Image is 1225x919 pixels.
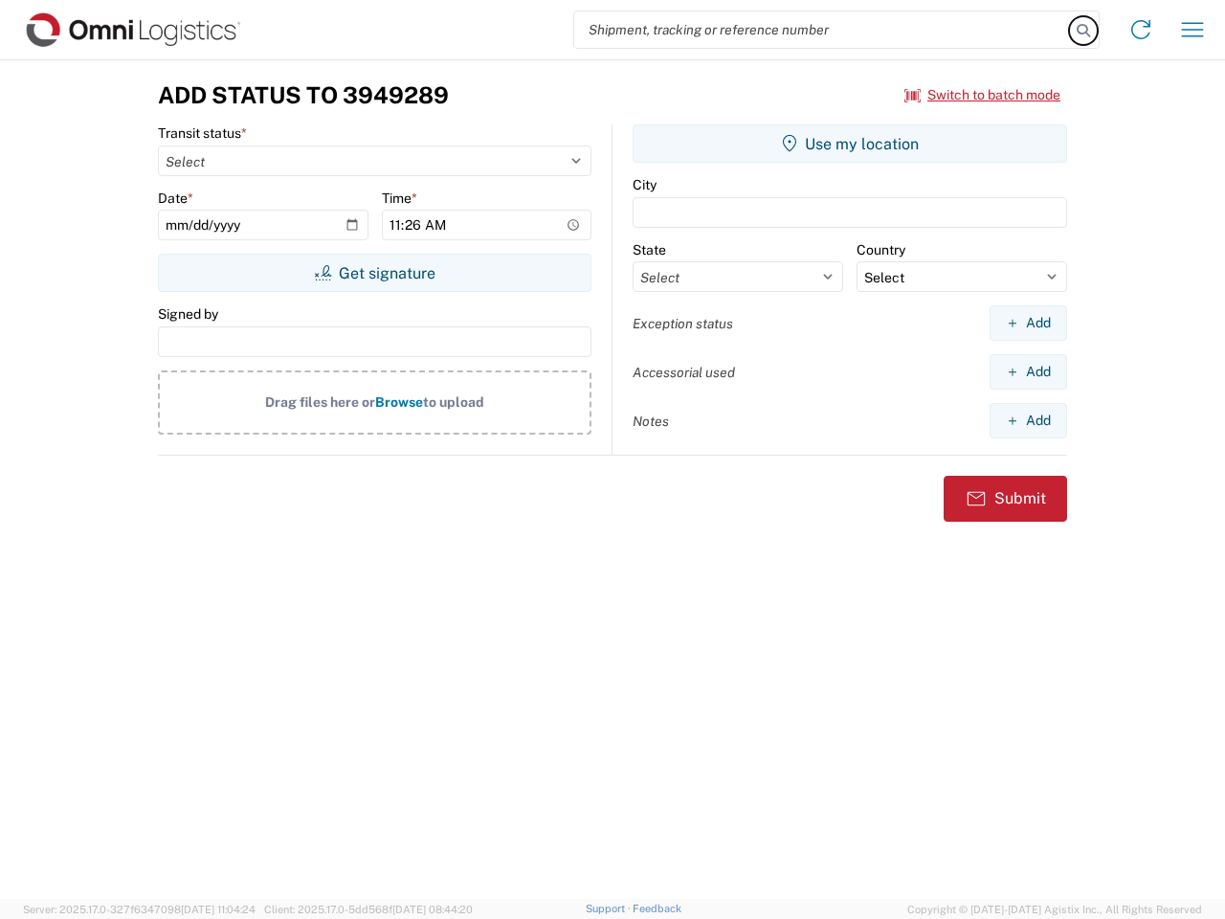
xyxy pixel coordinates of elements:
[633,413,669,430] label: Notes
[907,901,1202,918] span: Copyright © [DATE]-[DATE] Agistix Inc., All Rights Reserved
[375,394,423,410] span: Browse
[944,476,1067,522] button: Submit
[265,394,375,410] span: Drag files here or
[633,364,735,381] label: Accessorial used
[990,354,1067,390] button: Add
[158,81,449,109] h3: Add Status to 3949289
[181,904,256,915] span: [DATE] 11:04:24
[23,904,256,915] span: Server: 2025.17.0-327f6347098
[586,903,634,914] a: Support
[990,305,1067,341] button: Add
[990,403,1067,438] button: Add
[423,394,484,410] span: to upload
[158,190,193,207] label: Date
[158,254,591,292] button: Get signature
[633,315,733,332] label: Exception status
[857,241,905,258] label: Country
[574,11,1070,48] input: Shipment, tracking or reference number
[392,904,473,915] span: [DATE] 08:44:20
[633,176,657,193] label: City
[633,241,666,258] label: State
[264,904,473,915] span: Client: 2025.17.0-5dd568f
[633,903,681,914] a: Feedback
[633,124,1067,163] button: Use my location
[158,305,218,323] label: Signed by
[382,190,417,207] label: Time
[904,79,1060,111] button: Switch to batch mode
[158,124,247,142] label: Transit status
